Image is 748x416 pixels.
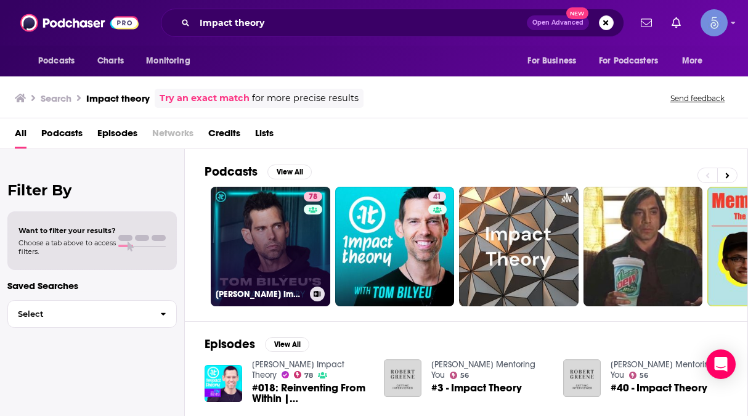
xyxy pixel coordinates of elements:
[18,239,116,256] span: Choose a tab above to access filters.
[701,9,728,36] img: User Profile
[7,300,177,328] button: Select
[532,20,583,26] span: Open Advanced
[137,49,206,73] button: open menu
[450,372,470,379] a: 56
[252,359,344,380] a: Tom Bilyeu's Impact Theory
[18,226,116,235] span: Want to filter your results?
[294,371,314,378] a: 78
[205,164,258,179] h2: Podcasts
[205,164,312,179] a: PodcastsView All
[563,359,601,397] img: #40 - Impact Theory
[667,12,686,33] a: Show notifications dropdown
[7,181,177,199] h2: Filter By
[706,349,736,379] div: Open Intercom Messenger
[15,123,26,149] a: All
[152,123,193,149] span: Networks
[599,52,658,70] span: For Podcasters
[304,192,322,202] a: 78
[701,9,728,36] span: Logged in as Spiral5-G1
[252,91,359,105] span: for more precise results
[433,191,441,203] span: 41
[205,365,242,402] img: #018: Reinventing From Within | Jarrett Adams on Impact Theory
[252,383,369,404] a: #018: Reinventing From Within | Jarrett Adams on Impact Theory
[205,336,309,352] a: EpisodesView All
[8,310,150,318] span: Select
[265,337,309,352] button: View All
[7,280,177,292] p: Saved Searches
[629,372,649,379] a: 56
[611,383,707,393] a: #40 - Impact Theory
[384,359,421,397] img: #3 - Impact Theory
[41,92,71,104] h3: Search
[428,192,446,202] a: 41
[682,52,703,70] span: More
[195,13,527,33] input: Search podcasts, credits, & more...
[431,383,522,393] a: #3 - Impact Theory
[267,165,312,179] button: View All
[216,289,305,300] h3: [PERSON_NAME] Impact Theory
[527,52,576,70] span: For Business
[161,9,624,37] div: Search podcasts, credits, & more...
[460,373,469,378] span: 56
[255,123,274,149] a: Lists
[30,49,91,73] button: open menu
[97,52,124,70] span: Charts
[86,92,150,104] h3: Impact theory
[636,12,657,33] a: Show notifications dropdown
[673,49,718,73] button: open menu
[208,123,240,149] a: Credits
[591,49,676,73] button: open menu
[205,336,255,352] h2: Episodes
[527,15,589,30] button: Open AdvancedNew
[146,52,190,70] span: Monitoring
[667,93,728,104] button: Send feedback
[431,359,535,380] a: Robert Greene Mentoring You
[335,187,455,306] a: 41
[566,7,588,19] span: New
[640,373,648,378] span: 56
[309,191,317,203] span: 78
[160,91,250,105] a: Try an exact match
[97,123,137,149] a: Episodes
[701,9,728,36] button: Show profile menu
[20,11,139,35] img: Podchaser - Follow, Share and Rate Podcasts
[38,52,75,70] span: Podcasts
[304,373,313,378] span: 78
[519,49,591,73] button: open menu
[211,187,330,306] a: 78[PERSON_NAME] Impact Theory
[252,383,369,404] span: #018: Reinventing From Within | [PERSON_NAME] on Impact Theory
[89,49,131,73] a: Charts
[41,123,83,149] a: Podcasts
[611,359,715,380] a: Robert Greene Mentoring You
